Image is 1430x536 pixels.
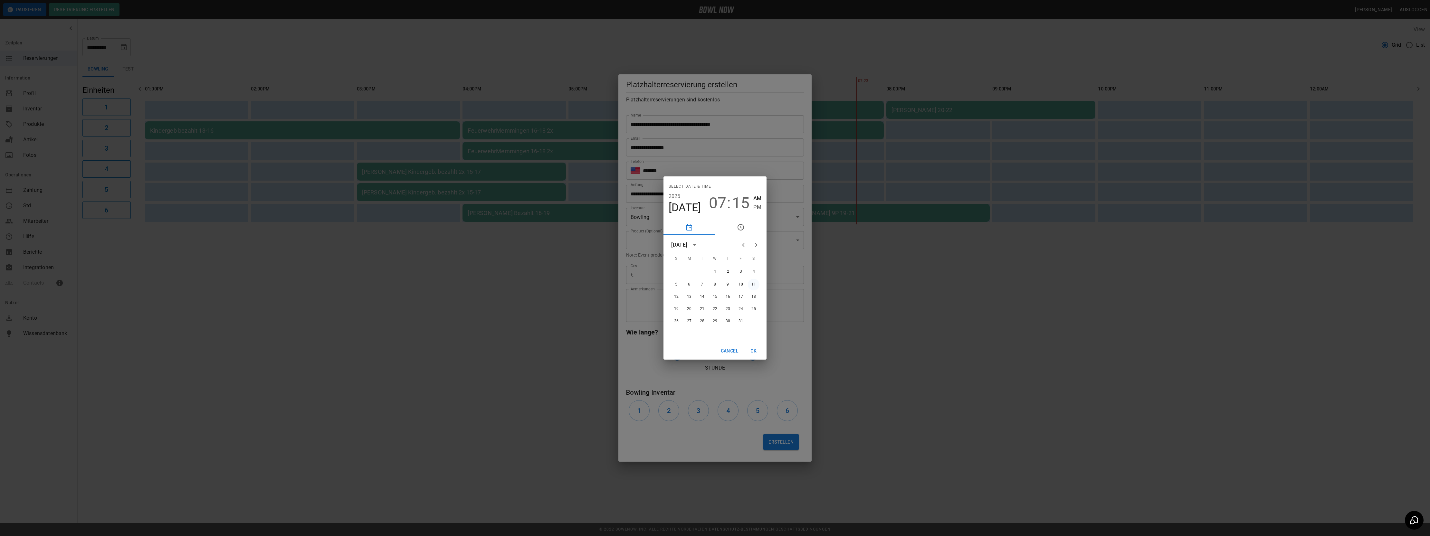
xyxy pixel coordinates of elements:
[671,241,687,249] div: [DATE]
[663,220,715,235] button: pick date
[715,220,767,235] button: pick time
[722,291,734,303] button: 16
[696,252,708,265] span: Tuesday
[683,279,695,290] button: 6
[683,291,695,303] button: 13
[709,194,726,212] button: 07
[669,192,681,201] button: 2025
[753,194,761,203] button: AM
[750,239,763,251] button: Next month
[748,266,760,277] button: 4
[748,291,759,303] button: 18
[735,266,747,277] button: 3
[671,252,682,265] span: Sunday
[689,240,700,250] button: calendar view is open, switch to year view
[743,345,764,357] button: OK
[735,303,747,315] button: 24
[735,252,747,265] span: Friday
[709,291,721,303] button: 15
[735,291,747,303] button: 17
[696,279,708,290] button: 7
[671,279,682,290] button: 5
[669,182,711,192] span: Select date & time
[727,194,731,212] span: :
[722,279,734,290] button: 9
[735,279,747,290] button: 10
[683,303,695,315] button: 20
[669,201,701,214] button: [DATE]
[696,303,708,315] button: 21
[683,252,695,265] span: Monday
[718,345,741,357] button: Cancel
[753,203,761,212] button: PM
[735,315,747,327] button: 31
[722,252,734,265] span: Thursday
[671,291,682,303] button: 12
[748,303,759,315] button: 25
[709,303,721,315] button: 22
[748,279,759,290] button: 11
[709,252,721,265] span: Wednesday
[710,266,721,277] button: 1
[722,303,734,315] button: 23
[696,315,708,327] button: 28
[709,279,721,290] button: 8
[722,266,734,277] button: 2
[748,252,759,265] span: Saturday
[737,239,750,251] button: Previous month
[722,315,734,327] button: 30
[671,315,682,327] button: 26
[683,315,695,327] button: 27
[732,194,749,212] button: 15
[671,303,682,315] button: 19
[696,291,708,303] button: 14
[709,315,721,327] button: 29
